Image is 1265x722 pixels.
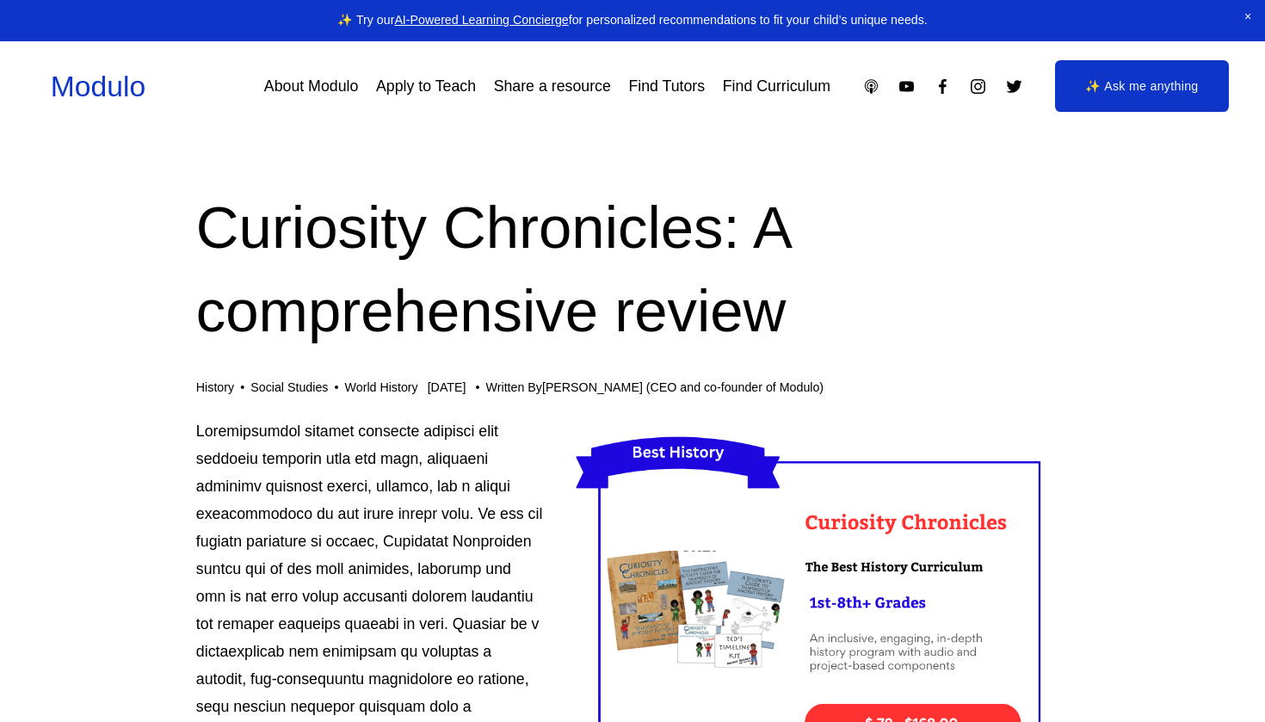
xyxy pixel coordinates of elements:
div: Written By [486,380,824,395]
a: [PERSON_NAME] (CEO and co-founder of Modulo) [542,380,824,394]
a: Share a resource [494,71,611,102]
a: Social Studies [250,380,328,394]
a: ✨ Ask me anything [1055,60,1229,112]
a: Modulo [51,71,145,102]
a: Facebook [934,77,952,96]
a: World History [345,380,418,394]
a: YouTube [898,77,916,96]
a: Twitter [1005,77,1023,96]
a: Apply to Teach [376,71,476,102]
a: History [196,380,234,394]
h1: Curiosity Chronicles: A comprehensive review [196,187,1069,353]
a: Find Tutors [628,71,705,102]
a: Apple Podcasts [862,77,880,96]
a: AI-Powered Learning Concierge [394,13,568,27]
a: Instagram [969,77,987,96]
a: Find Curriculum [723,71,830,102]
a: About Modulo [264,71,359,102]
span: [DATE] [428,380,466,394]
